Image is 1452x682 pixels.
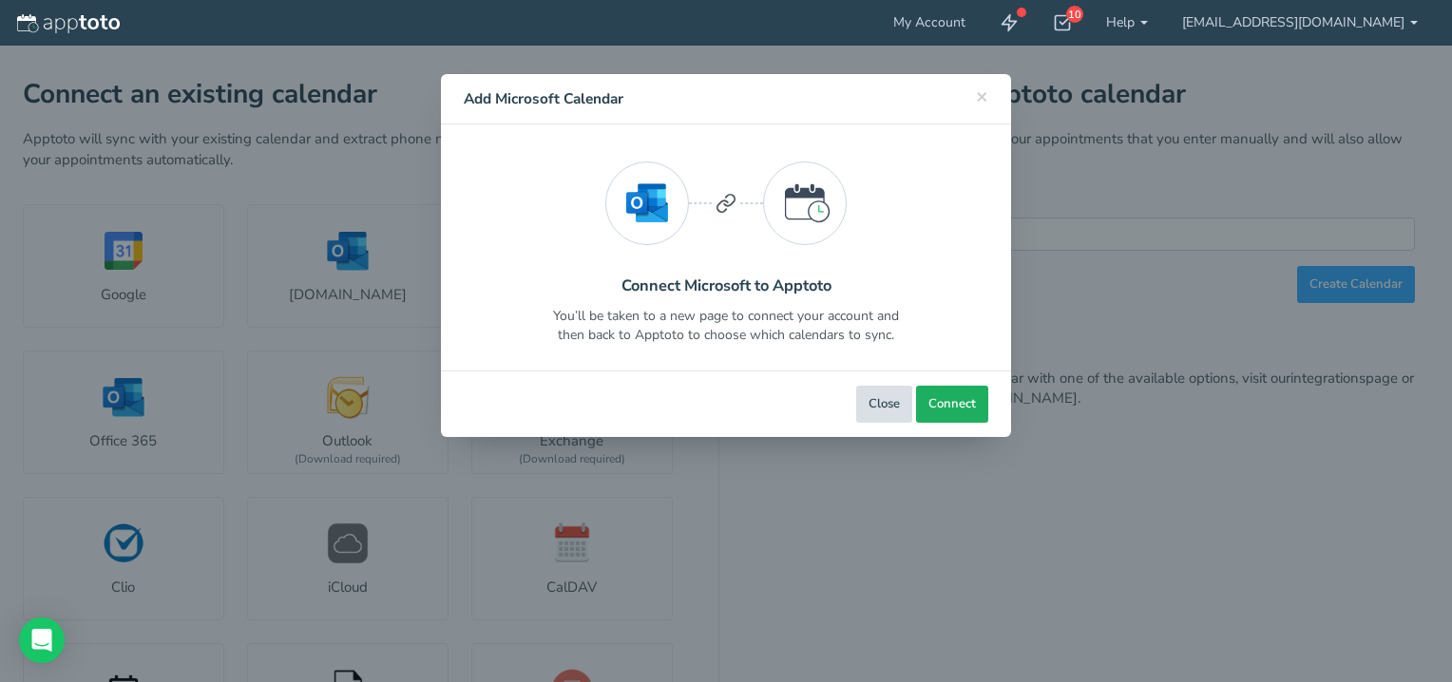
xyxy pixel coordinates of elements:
[916,386,988,423] button: Connect
[856,386,912,423] button: Close
[464,88,988,109] h4: Add Microsoft Calendar
[19,617,65,663] div: Open Intercom Messenger
[553,307,899,345] p: You’ll be taken to a new page to connect your account and then back to Apptoto to choose which ca...
[976,83,988,109] span: ×
[621,277,831,294] h2: Connect Microsoft to Apptoto
[928,395,976,413] span: Connect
